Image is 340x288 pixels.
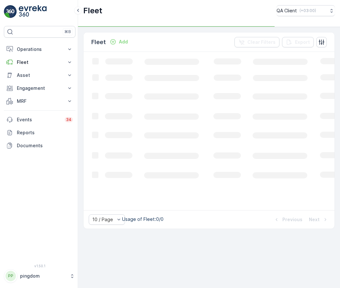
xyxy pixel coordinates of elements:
[4,113,75,126] a: Events34
[4,95,75,108] button: MRF
[17,59,62,66] p: Fleet
[17,85,62,91] p: Engagement
[6,271,16,281] div: PP
[308,216,329,223] button: Next
[277,7,297,14] p: QA Client
[282,216,302,223] p: Previous
[4,264,75,268] span: v 1.50.1
[107,38,130,46] button: Add
[66,117,72,122] p: 34
[4,43,75,56] button: Operations
[19,5,47,18] img: logo_light-DOdMpM7g.png
[309,216,320,223] p: Next
[282,37,314,47] button: Export
[234,37,279,47] button: Clear Filters
[122,216,164,222] p: Usage of Fleet : 0/0
[64,29,71,34] p: ⌘B
[83,6,102,16] p: Fleet
[4,56,75,69] button: Fleet
[17,46,62,53] p: Operations
[91,38,106,47] p: Fleet
[17,116,61,123] p: Events
[247,39,276,45] p: Clear Filters
[119,39,128,45] p: Add
[17,98,62,104] p: MRF
[17,142,73,149] p: Documents
[4,126,75,139] a: Reports
[17,129,73,136] p: Reports
[20,273,66,279] p: pingdom
[17,72,62,78] p: Asset
[300,8,316,13] p: ( +03:00 )
[4,69,75,82] button: Asset
[295,39,310,45] p: Export
[277,5,335,16] button: QA Client(+03:00)
[4,5,17,18] img: logo
[273,216,303,223] button: Previous
[4,82,75,95] button: Engagement
[4,139,75,152] a: Documents
[4,269,75,283] button: PPpingdom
